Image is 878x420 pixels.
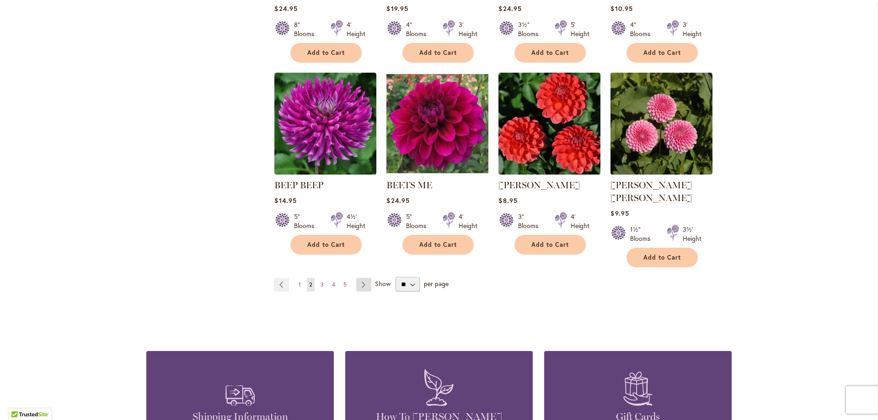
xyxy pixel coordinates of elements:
a: BENJAMIN MATTHEW [498,168,600,176]
span: $10.95 [610,4,632,13]
span: $8.95 [498,196,517,205]
div: 3½" Blooms [518,20,544,38]
span: 5 [343,281,347,288]
span: $24.95 [274,4,297,13]
img: BEETS ME [386,73,488,175]
span: Add to Cart [643,49,681,57]
a: [PERSON_NAME] [PERSON_NAME] [610,180,692,203]
div: 3' Height [459,20,477,38]
button: Add to Cart [626,43,698,63]
div: 5' Height [571,20,589,38]
img: BETTY ANNE [610,73,712,175]
button: Add to Cart [626,248,698,267]
span: Add to Cart [643,254,681,261]
span: 2 [309,281,312,288]
span: Add to Cart [307,49,345,57]
span: $19.95 [386,4,408,13]
span: Add to Cart [307,241,345,249]
button: Add to Cart [290,43,362,63]
div: 3" Blooms [518,212,544,230]
div: 5" Blooms [294,212,320,230]
div: 4½' Height [347,212,365,230]
span: Add to Cart [419,241,457,249]
div: 4' Height [459,212,477,230]
a: BETTY ANNE [610,168,712,176]
div: 4" Blooms [630,20,656,38]
a: BEEP BEEP [274,168,376,176]
span: $24.95 [386,196,409,205]
span: $24.95 [498,4,521,13]
a: BEEP BEEP [274,180,323,191]
a: 3 [318,278,326,292]
a: 5 [341,278,349,292]
button: Add to Cart [402,235,474,255]
a: 4 [330,278,337,292]
span: $9.95 [610,209,629,218]
a: BEETS ME [386,168,488,176]
span: 4 [332,281,335,288]
span: $14.95 [274,196,296,205]
span: Add to Cart [531,49,569,57]
button: Add to Cart [402,43,474,63]
div: 4" Blooms [406,20,432,38]
span: per page [424,279,449,288]
span: 1 [299,281,301,288]
img: BEEP BEEP [274,73,376,175]
div: 8" Blooms [294,20,320,38]
iframe: Launch Accessibility Center [7,388,32,413]
div: 3½' Height [683,225,701,243]
a: BEETS ME [386,180,432,191]
span: Add to Cart [419,49,457,57]
span: 3 [321,281,324,288]
div: 5" Blooms [406,212,432,230]
a: [PERSON_NAME] [498,180,580,191]
div: 4' Height [347,20,365,38]
span: Add to Cart [531,241,569,249]
button: Add to Cart [514,43,586,63]
a: 1 [296,278,303,292]
button: Add to Cart [514,235,586,255]
div: 4' Height [571,212,589,230]
span: Show [375,279,391,288]
button: Add to Cart [290,235,362,255]
img: BENJAMIN MATTHEW [498,73,600,175]
div: 1½" Blooms [630,225,656,243]
div: 3' Height [683,20,701,38]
